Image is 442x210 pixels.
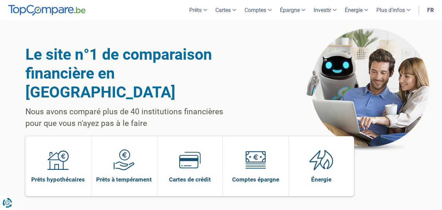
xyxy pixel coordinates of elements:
[169,176,211,183] span: Cartes de crédit
[91,136,157,196] a: Prêts à tempérament Prêts à tempérament
[311,176,331,183] span: Énergie
[47,149,69,171] img: Prêts hypothécaires
[232,176,279,183] span: Comptes épargne
[96,176,152,183] span: Prêts à tempérament
[309,149,333,171] img: Énergie
[223,136,288,196] a: Comptes épargne Comptes épargne
[8,5,86,16] img: TopCompare
[25,45,241,102] h1: Le site n°1 de comparaison financière en [GEOGRAPHIC_DATA]
[25,136,91,196] a: Prêts hypothécaires Prêts hypothécaires
[113,149,135,171] img: Prêts à tempérament
[179,149,201,171] img: Cartes de crédit
[31,176,85,183] span: Prêts hypothécaires
[25,106,241,129] p: Nous avons comparé plus de 40 institutions financières pour que vous n'ayez pas à le faire
[289,136,354,196] a: Énergie Énergie
[157,136,223,196] a: Cartes de crédit Cartes de crédit
[245,149,266,171] img: Comptes épargne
